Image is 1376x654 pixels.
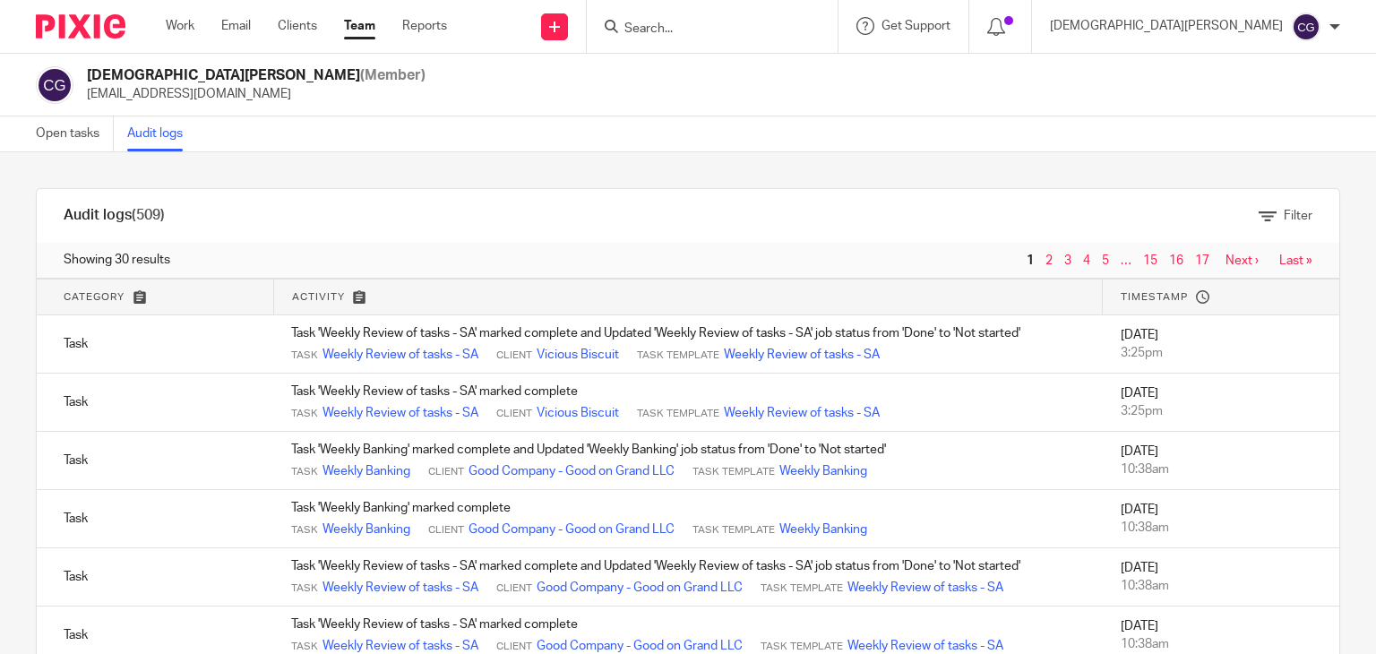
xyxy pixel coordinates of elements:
span: Task [291,523,318,538]
h2: [DEMOGRAPHIC_DATA][PERSON_NAME] [87,66,426,85]
span: Timestamp [1121,292,1188,302]
span: Task [291,407,318,421]
td: [DATE] [1103,490,1339,548]
a: Vicious Biscuit [537,404,619,422]
a: Weekly Review of tasks - SA [322,346,478,364]
span: Filter [1284,210,1312,222]
a: Reports [402,17,447,35]
td: Task 'Weekly Review of tasks - SA' marked complete [273,374,1103,432]
div: 10:38am [1121,519,1321,537]
input: Search [623,22,784,38]
span: Task Template [637,407,719,421]
span: Client [496,640,532,654]
td: Task 'Weekly Banking' marked complete [273,490,1103,548]
a: Email [221,17,251,35]
a: Clients [278,17,317,35]
td: Task [37,315,273,374]
a: Work [166,17,194,35]
img: svg%3E [36,66,73,104]
td: [DATE] [1103,315,1339,374]
a: Good Company - Good on Grand LLC [537,579,743,597]
a: Open tasks [36,116,114,151]
a: Vicious Biscuit [537,346,619,364]
div: 10:38am [1121,460,1321,478]
span: Showing 30 results [64,251,170,269]
span: Client [428,465,464,479]
a: 4 [1083,254,1090,267]
span: Get Support [881,20,950,32]
span: Task [291,465,318,479]
td: Task [37,548,273,607]
span: Activity [292,292,345,302]
span: (Member) [360,68,426,82]
span: Task [291,581,318,596]
span: Task Template [692,465,775,479]
a: Weekly Banking [779,521,867,538]
a: Good Company - Good on Grand LLC [469,462,675,480]
img: svg%3E [1292,13,1320,41]
span: Task [291,640,318,654]
span: Task Template [761,581,843,596]
a: Audit logs [127,116,196,151]
div: 3:25pm [1121,402,1321,420]
a: Good Company - Good on Grand LLC [469,521,675,538]
td: Task [37,490,273,548]
td: [DATE] [1103,374,1339,432]
img: Pixie [36,14,125,39]
a: Weekly Review of tasks - SA [322,404,478,422]
a: 5 [1102,254,1109,267]
a: Next › [1225,254,1259,267]
span: Client [428,523,464,538]
td: Task 'Weekly Review of tasks - SA' marked complete and Updated 'Weekly Review of tasks - SA' job ... [273,548,1103,607]
a: Weekly Banking [779,462,867,480]
a: Last » [1279,254,1312,267]
a: 16 [1169,254,1183,267]
a: Team [344,17,375,35]
div: 10:38am [1121,635,1321,653]
span: … [1116,250,1136,271]
td: Task [37,374,273,432]
td: Task 'Weekly Review of tasks - SA' marked complete and Updated 'Weekly Review of tasks - SA' job ... [273,315,1103,374]
a: Weekly Banking [322,521,410,538]
a: Weekly Review of tasks - SA [724,404,880,422]
span: Client [496,581,532,596]
span: Client [496,407,532,421]
span: Task Template [761,640,843,654]
a: Weekly Review of tasks - SA [322,579,478,597]
span: Task [291,349,318,363]
a: Weekly Review of tasks - SA [847,579,1003,597]
p: [DEMOGRAPHIC_DATA][PERSON_NAME] [1050,17,1283,35]
span: Client [496,349,532,363]
a: 2 [1045,254,1053,267]
span: Task Template [692,523,775,538]
a: Weekly Banking [322,462,410,480]
span: 1 [1022,250,1038,271]
a: Weekly Review of tasks - SA [724,346,880,364]
span: Category [64,292,125,302]
td: Task [37,432,273,490]
span: Task Template [637,349,719,363]
p: [EMAIL_ADDRESS][DOMAIN_NAME] [87,85,426,103]
a: 17 [1195,254,1209,267]
a: 3 [1064,254,1071,267]
td: [DATE] [1103,548,1339,607]
a: 15 [1143,254,1157,267]
td: [DATE] [1103,432,1339,490]
td: Task 'Weekly Banking' marked complete and Updated 'Weekly Banking' job status from 'Done' to 'Not... [273,432,1103,490]
div: 10:38am [1121,577,1321,595]
nav: pager [1022,254,1312,268]
div: 3:25pm [1121,344,1321,362]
